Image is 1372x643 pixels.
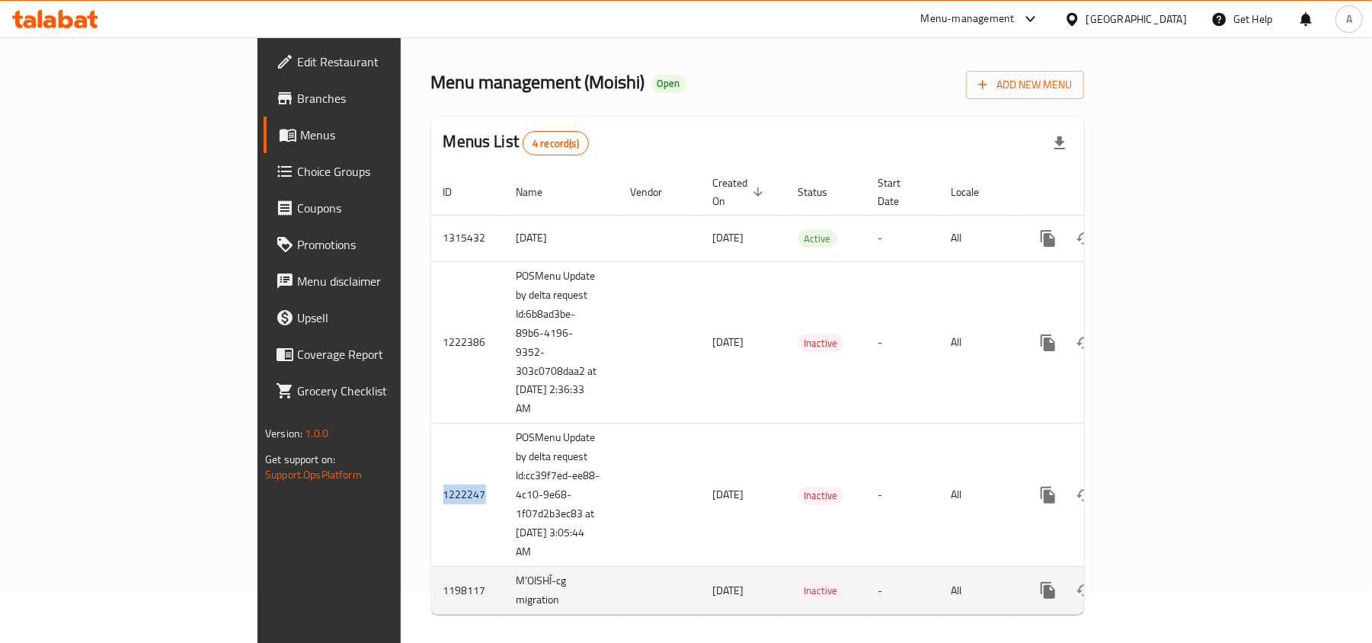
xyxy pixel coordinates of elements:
span: [DATE] [713,581,744,600]
button: more [1030,572,1067,609]
span: Branches [297,89,475,107]
button: more [1030,477,1067,513]
td: All [939,424,1018,567]
button: Add New Menu [966,71,1084,99]
button: Change Status [1067,477,1103,513]
button: more [1030,325,1067,361]
td: All [939,261,1018,424]
a: Grocery Checklist [264,373,487,409]
span: Choice Groups [297,162,475,181]
td: - [866,261,939,424]
div: Export file [1041,125,1078,162]
span: 4 record(s) [523,136,588,151]
td: All [939,215,1018,261]
div: [GEOGRAPHIC_DATA] [1086,11,1187,27]
a: Coupons [264,190,487,226]
td: - [866,424,939,567]
td: M’OISHÎ-cg migration [504,567,619,615]
td: POSMenu Update by delta request Id:6b8ad3be-89b6-4196-9352-303c0708daa2 at [DATE] 2:36:33 AM [504,261,619,424]
a: Branches [264,80,487,117]
span: Inactive [798,582,844,600]
span: Get support on: [265,449,335,469]
a: Edit Restaurant [264,43,487,80]
span: Locale [951,183,999,201]
a: Coverage Report [264,336,487,373]
a: Promotions [264,226,487,263]
span: Menu disclaimer [297,272,475,290]
h2: Menus List [443,130,589,155]
span: Open [651,77,686,90]
button: Change Status [1067,220,1103,257]
td: - [866,215,939,261]
div: Total records count [523,131,589,155]
span: Created On [713,174,768,210]
th: Actions [1018,169,1188,216]
button: Change Status [1067,325,1103,361]
td: All [939,567,1018,615]
button: Change Status [1067,572,1103,609]
span: [DATE] [713,228,744,248]
span: A [1346,11,1352,27]
a: Choice Groups [264,153,487,190]
div: Active [798,229,837,248]
span: [DATE] [713,485,744,504]
div: Menu-management [921,10,1015,28]
a: Menu disclaimer [264,263,487,299]
span: ID [443,183,472,201]
a: Upsell [264,299,487,336]
span: Active [798,230,837,248]
span: [DATE] [713,332,744,352]
span: Version: [265,424,302,443]
td: [DATE] [504,215,619,261]
span: Start Date [878,174,921,210]
span: Menus [300,126,475,144]
div: Open [651,75,686,93]
span: Inactive [798,334,844,352]
span: Upsell [297,309,475,327]
table: enhanced table [431,169,1188,616]
span: Vendor [631,183,683,201]
span: Edit Restaurant [297,53,475,71]
span: Promotions [297,235,475,254]
span: Menu management ( Moishi ) [431,65,645,99]
td: POSMenu Update by delta request Id:cc39f7ed-ee88-4c10-9e68-1f07d2b3ec83 at [DATE] 3:05:44 AM [504,424,619,567]
span: Status [798,183,848,201]
span: Grocery Checklist [297,382,475,400]
span: 1.0.0 [305,424,328,443]
span: Add New Menu [978,75,1072,94]
span: Name [516,183,563,201]
span: Coupons [297,199,475,217]
a: Menus [264,117,487,153]
span: Coverage Report [297,345,475,363]
span: Inactive [798,487,844,504]
td: - [866,567,939,615]
button: more [1030,220,1067,257]
div: Inactive [798,487,844,505]
a: Support.OpsPlatform [265,465,362,485]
